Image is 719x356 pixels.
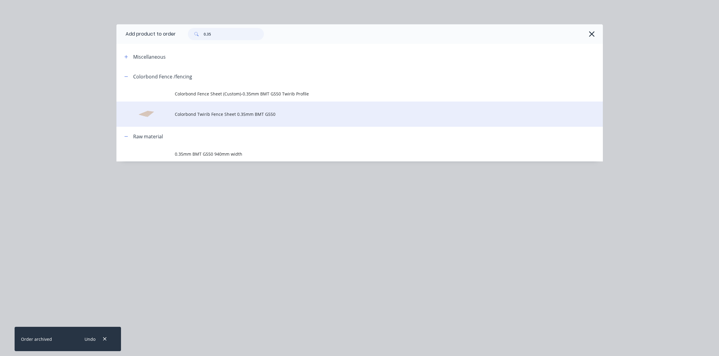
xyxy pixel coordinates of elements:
span: 0.35mm BMT G550 940mm width [175,151,517,157]
div: Miscellaneous [133,53,166,60]
div: Add product to order [116,24,176,44]
span: Colorbond Twirib Fence Sheet 0.35mm BMT G550 [175,111,517,117]
button: Undo [81,335,99,343]
div: Colorbond Fence /fencing [133,73,192,80]
div: Order archived [21,336,52,342]
span: Colorbond Fence Sheet (Custom)-0.35mm BMT G550 Twirib Profile [175,91,517,97]
div: Raw material [133,133,163,140]
input: Search... [204,28,264,40]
